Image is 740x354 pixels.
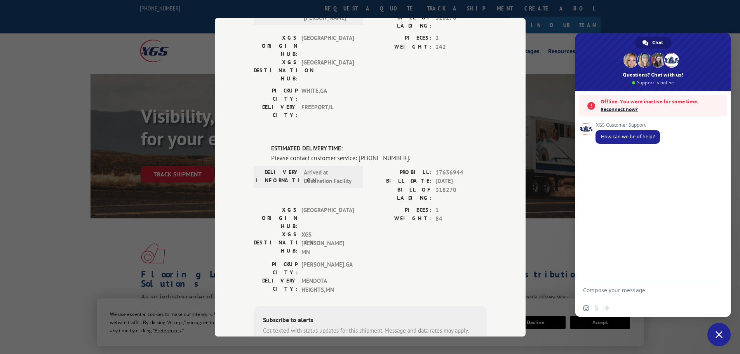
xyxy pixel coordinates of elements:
[271,144,487,153] label: ESTIMATED DELIVERY TIME:
[301,230,354,256] span: XGS [PERSON_NAME] MN
[370,206,432,214] label: PIECES:
[301,277,354,294] span: MENDOTA HEIGHTS , MN
[301,87,354,103] span: WHITE , GA
[370,214,432,223] label: WEIGHT:
[435,185,487,202] span: 318270
[263,326,477,344] div: Get texted with status updates for this shipment. Message and data rates may apply. Message frequ...
[370,42,432,51] label: WEIGHT:
[254,103,298,119] label: DELIVERY CITY:
[254,87,298,103] label: PICKUP CITY:
[435,206,487,214] span: 1
[301,34,354,58] span: [GEOGRAPHIC_DATA]
[301,206,354,230] span: [GEOGRAPHIC_DATA]
[583,305,589,311] span: Insert an emoji
[435,34,487,43] span: 2
[370,168,432,177] label: PROBILL:
[583,287,706,294] textarea: Compose your message...
[601,98,723,106] span: Offline. You were inactive for some time.
[256,168,300,185] label: DELIVERY INFORMATION:
[301,58,354,83] span: [GEOGRAPHIC_DATA]
[652,37,663,49] span: Chat
[254,34,298,58] label: XGS ORIGIN HUB:
[271,153,487,162] div: Please contact customer service: [PHONE_NUMBER].
[435,42,487,51] span: 142
[254,206,298,230] label: XGS ORIGIN HUB:
[601,106,723,113] span: Reconnect now?
[435,168,487,177] span: 17636944
[254,230,298,256] label: XGS DESTINATION HUB:
[304,168,356,185] span: Arrived at Destination Facility
[435,177,487,186] span: [DATE]
[707,323,731,346] div: Close chat
[370,34,432,43] label: PIECES:
[370,177,432,186] label: BILL DATE:
[435,14,487,30] span: 318270
[601,133,655,140] span: How can we be of help?
[370,14,432,30] label: BILL OF LADING:
[636,37,671,49] div: Chat
[254,58,298,83] label: XGS DESTINATION HUB:
[301,260,354,277] span: [PERSON_NAME] , GA
[254,260,298,277] label: PICKUP CITY:
[595,122,660,128] span: XGS Customer Support
[254,277,298,294] label: DELIVERY CITY:
[263,315,477,326] div: Subscribe to alerts
[435,214,487,223] span: 84
[370,185,432,202] label: BILL OF LADING:
[301,103,354,119] span: FREEPORT , IL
